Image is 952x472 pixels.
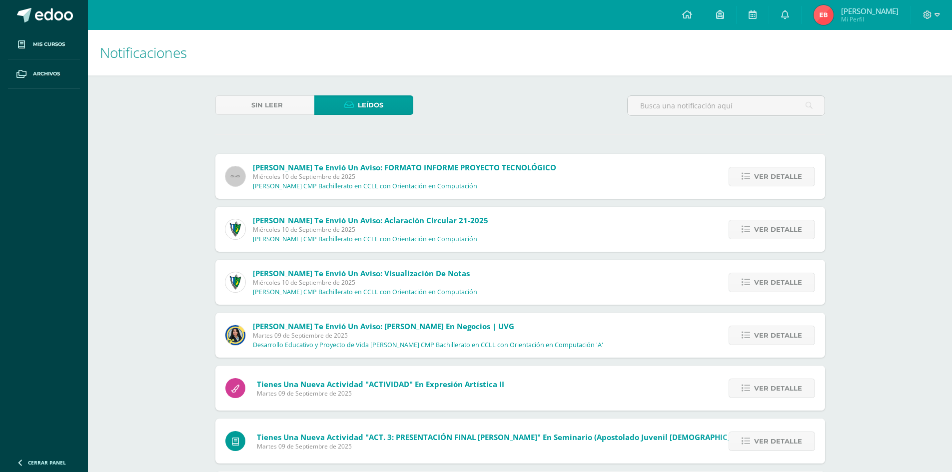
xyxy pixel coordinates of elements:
span: Ver detalle [754,326,802,345]
span: Ver detalle [754,273,802,292]
img: 9f174a157161b4ddbe12118a61fed988.png [225,272,245,292]
img: 71711bd8aa2cf53c91d992f3c93e6204.png [814,5,834,25]
p: [PERSON_NAME] CMP Bachillerato en CCLL con Orientación en Computación [253,288,477,296]
img: 9f174a157161b4ddbe12118a61fed988.png [225,219,245,239]
span: [PERSON_NAME] te envió un aviso: [PERSON_NAME] en Negocios | UVG [253,321,514,331]
span: Miércoles 10 de Septiembre de 2025 [253,172,556,181]
span: Miércoles 10 de Septiembre de 2025 [253,225,488,234]
span: Ver detalle [754,432,802,451]
a: Sin leer [215,95,314,115]
span: Tienes una nueva actividad "ACTIVIDAD" En Expresión Artística II [257,379,504,389]
span: Ver detalle [754,379,802,398]
img: 9385da7c0ece523bc67fca2554c96817.png [225,325,245,345]
span: Mis cursos [33,40,65,48]
p: [PERSON_NAME] CMP Bachillerato en CCLL con Orientación en Computación [253,235,477,243]
span: Tienes una nueva actividad "ACT. 3: PRESENTACIÓN FINAL [PERSON_NAME]" En Seminario (Apostolado Ju... [257,432,772,442]
span: Leídos [358,96,383,114]
span: [PERSON_NAME] te envió un aviso: Aclaración circular 21-2025 [253,215,488,225]
a: Mis cursos [8,30,80,59]
span: Sin leer [251,96,283,114]
span: Ver detalle [754,167,802,186]
a: Leídos [314,95,413,115]
span: [PERSON_NAME] te envió un aviso: Visualización de notas [253,268,470,278]
span: Martes 09 de Septiembre de 2025 [257,389,504,398]
img: 60x60 [225,166,245,186]
span: Ver detalle [754,220,802,239]
span: Martes 09 de Septiembre de 2025 [253,331,603,340]
span: [PERSON_NAME] te envió un aviso: FORMATO INFORME PROYECTO TECNOLÓGICO [253,162,556,172]
input: Busca una notificación aquí [628,96,825,115]
span: Mi Perfil [841,15,899,23]
p: [PERSON_NAME] CMP Bachillerato en CCLL con Orientación en Computación [253,182,477,190]
span: Archivos [33,70,60,78]
span: Cerrar panel [28,459,66,466]
p: Desarrollo Educativo y Proyecto de Vida [PERSON_NAME] CMP Bachillerato en CCLL con Orientación en... [253,341,603,349]
span: Miércoles 10 de Septiembre de 2025 [253,278,477,287]
span: Martes 09 de Septiembre de 2025 [257,442,772,451]
a: Archivos [8,59,80,89]
span: [PERSON_NAME] [841,6,899,16]
span: Notificaciones [100,43,187,62]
